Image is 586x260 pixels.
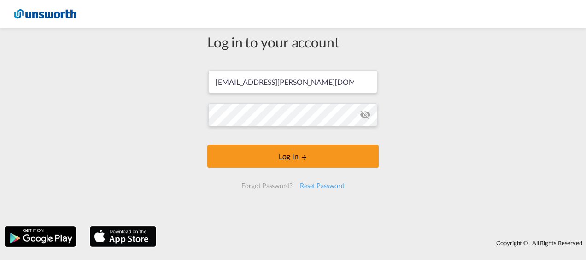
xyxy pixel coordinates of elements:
[14,4,76,24] img: 3748d800213711f08852f18dcb6d8936.jpg
[360,109,371,120] md-icon: icon-eye-off
[208,70,377,93] input: Enter email/phone number
[89,225,157,248] img: apple.png
[161,235,586,251] div: Copyright © . All Rights Reserved
[207,145,379,168] button: LOGIN
[4,225,77,248] img: google.png
[238,177,296,194] div: Forgot Password?
[296,177,348,194] div: Reset Password
[207,32,379,52] div: Log in to your account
